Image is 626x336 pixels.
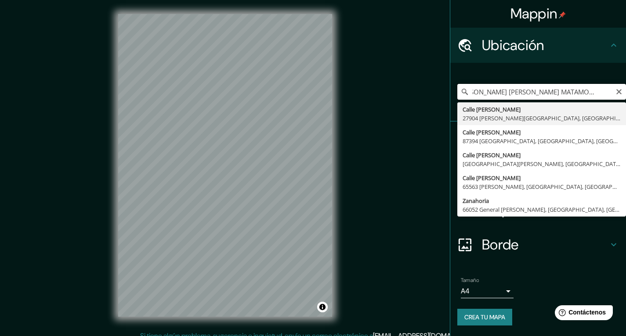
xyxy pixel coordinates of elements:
[463,174,521,182] font: Calle [PERSON_NAME]
[457,309,512,325] button: Crea tu mapa
[118,14,332,317] canvas: Mapa
[482,235,519,254] font: Borde
[510,4,557,23] font: Mappin
[450,157,626,192] div: Estilo
[450,122,626,157] div: Patas
[463,128,521,136] font: Calle [PERSON_NAME]
[559,11,566,18] img: pin-icon.png
[457,84,626,100] input: Elige tu ciudad o zona
[450,28,626,63] div: Ubicación
[317,302,328,312] button: Activar o desactivar atribución
[463,105,521,113] font: Calle [PERSON_NAME]
[482,36,544,54] font: Ubicación
[615,87,622,95] button: Claro
[461,284,514,298] div: A4
[463,197,489,205] font: Zanahoria
[463,151,521,159] font: Calle [PERSON_NAME]
[461,286,470,296] font: A4
[464,313,505,321] font: Crea tu mapa
[450,192,626,227] div: Disposición
[461,277,479,284] font: Tamaño
[548,302,616,326] iframe: Lanzador de widgets de ayuda
[450,227,626,262] div: Borde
